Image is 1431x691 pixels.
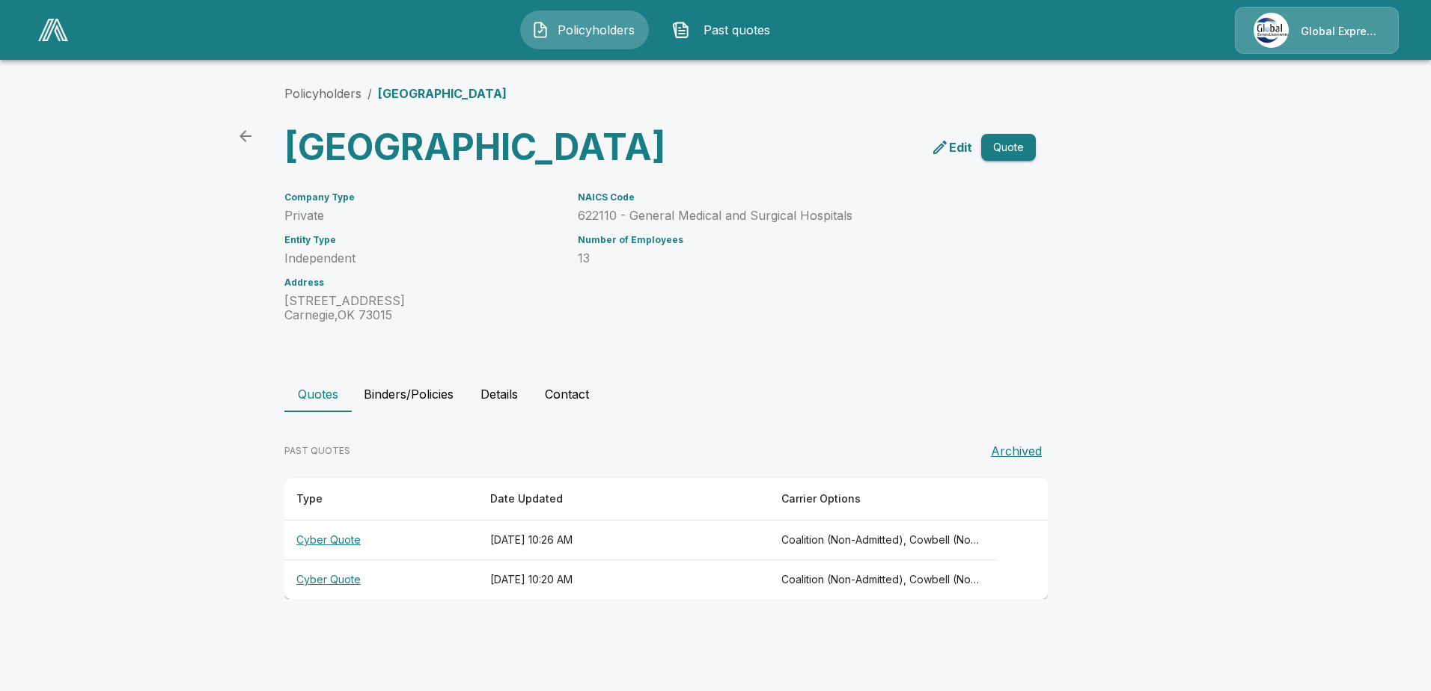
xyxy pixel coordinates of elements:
button: Policyholders IconPolicyholders [520,10,649,49]
a: edit [928,135,975,159]
h6: Address [284,277,560,288]
button: Past quotes IconPast quotes [661,10,790,49]
h6: Number of Employees [578,235,1000,245]
button: Archived [985,436,1048,466]
a: Policyholders [284,86,361,101]
p: Independent [284,251,560,265]
p: Private [284,209,560,223]
span: Past quotes [696,21,778,39]
li: / [367,85,372,102]
p: Edit [949,138,972,156]
button: Quotes [284,376,352,412]
table: responsive table [284,478,1048,599]
img: AA Logo [38,19,68,41]
p: PAST QUOTES [284,444,350,458]
p: 622110 - General Medical and Surgical Hospitals [578,209,1000,223]
th: Coalition (Non-Admitted), Cowbell (Non-Admitted), Coalition (Admitted), Cowbell (Admitted), CFC (... [769,560,996,600]
div: policyholder tabs [284,376,1147,412]
img: Policyholders Icon [531,21,549,39]
a: back [231,121,260,151]
p: [STREET_ADDRESS] Carnegie , OK 73015 [284,294,560,322]
p: [GEOGRAPHIC_DATA] [378,85,507,102]
button: Quote [981,134,1036,162]
h6: Entity Type [284,235,560,245]
th: [DATE] 10:20 AM [478,560,769,600]
button: Binders/Policies [352,376,466,412]
th: Type [284,478,478,520]
th: Date Updated [478,478,769,520]
th: Cyber Quote [284,520,478,560]
th: Coalition (Non-Admitted), Cowbell (Non-Admitted), Coalition (Admitted), Cowbell (Admitted), CFC (... [769,520,996,560]
th: Carrier Options [769,478,996,520]
h3: [GEOGRAPHIC_DATA] [284,126,654,168]
span: Policyholders [555,21,638,39]
img: Past quotes Icon [672,21,690,39]
p: 13 [578,251,1000,265]
button: Contact [533,376,601,412]
th: [DATE] 10:26 AM [478,520,769,560]
h6: NAICS Code [578,192,1000,203]
button: Details [466,376,533,412]
th: Cyber Quote [284,560,478,600]
h6: Company Type [284,192,560,203]
nav: breadcrumb [284,85,507,102]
